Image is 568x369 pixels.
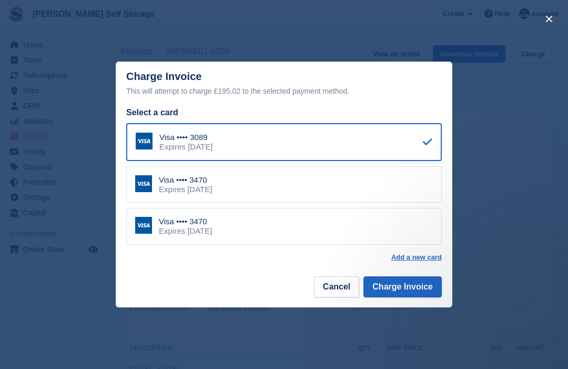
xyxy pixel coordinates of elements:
img: Visa Logo [135,175,152,192]
button: Charge Invoice [363,276,442,297]
div: Visa •••• 3089 [159,133,212,142]
div: Select a card [126,106,442,119]
div: Expires [DATE] [159,185,212,194]
div: This will attempt to charge £195.02 to the selected payment method. [126,85,442,97]
div: Expires [DATE] [159,226,212,236]
button: Cancel [314,276,359,297]
img: Visa Logo [136,133,153,149]
div: Charge Invoice [126,71,442,97]
img: Visa Logo [135,217,152,234]
a: Add a new card [391,253,442,262]
div: Visa •••• 3470 [159,217,212,226]
div: Visa •••• 3470 [159,175,212,185]
div: Expires [DATE] [159,142,212,152]
button: close [541,11,557,27]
